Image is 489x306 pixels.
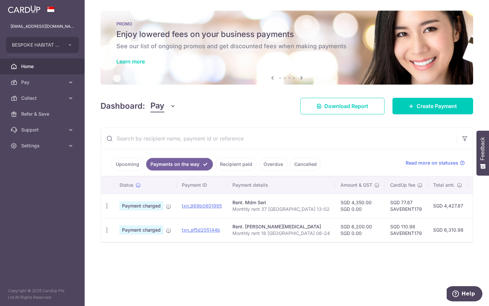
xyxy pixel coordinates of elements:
span: Pay [21,79,65,86]
td: SGD 4,350.00 SGD 0.00 [335,194,385,218]
span: Home [21,63,65,70]
th: Payment ID [177,176,227,194]
a: Learn more [116,58,145,65]
button: BESPOKE HABITAT B37KT PTE. LTD. [6,37,79,53]
a: Payments on the way [146,158,213,171]
th: Payment details [227,176,335,194]
span: Status [119,182,134,188]
span: Settings [21,142,65,149]
p: Monthly rent 18 [GEOGRAPHIC_DATA] 06-24 [232,230,330,237]
td: SGD 110.98 SAVERENT179 [385,218,428,242]
span: Feedback [480,137,486,160]
a: Create Payment [392,98,473,114]
p: PROMO [116,21,457,26]
span: Payment charged [119,225,163,235]
div: Rent. Mdm Seri [232,199,330,206]
input: Search by recipient name, payment id or reference [101,128,457,149]
span: Download Report [324,102,368,110]
span: Read more on statuses [406,160,458,166]
button: Pay [150,100,176,112]
span: Pay [150,100,164,112]
span: Total amt. [433,182,455,188]
td: SGD 77.87 SAVERENT179 [385,194,428,218]
img: Latest Promos Banner [101,11,473,85]
p: Monthly rent 37 [GEOGRAPHIC_DATA] 13-02 [232,206,330,212]
h5: Enjoy lowered fees on your business payments [116,29,457,40]
p: [EMAIL_ADDRESS][DOMAIN_NAME] [11,23,74,30]
a: txn_ef5d205144b [182,227,220,233]
span: Collect [21,95,65,101]
div: Rent. [PERSON_NAME][MEDICAL_DATA] [232,223,330,230]
a: Download Report [300,98,385,114]
h4: Dashboard: [101,100,145,112]
span: Refer & Save [21,111,65,117]
td: SGD 6,200.00 SGD 0.00 [335,218,385,242]
button: Feedback - Show survey [476,131,489,175]
a: Overdue [259,158,287,171]
span: Payment charged [119,201,163,210]
h6: See our list of ongoing promos and get discounted fees when making payments [116,42,457,50]
span: CardUp fee [390,182,415,188]
span: BESPOKE HABITAT B37KT PTE. LTD. [12,42,61,48]
a: Cancelled [290,158,321,171]
img: CardUp [8,5,40,13]
span: Support [21,127,65,133]
span: Amount & GST [341,182,372,188]
a: txn_989b0801995 [182,203,222,209]
td: SGD 6,310.98 [428,218,469,242]
td: SGD 4,427.87 [428,194,469,218]
a: Recipient paid [216,158,257,171]
a: Read more on statuses [406,160,465,166]
a: Upcoming [111,158,143,171]
span: Create Payment [417,102,457,110]
iframe: Opens a widget where you can find more information [447,286,482,303]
